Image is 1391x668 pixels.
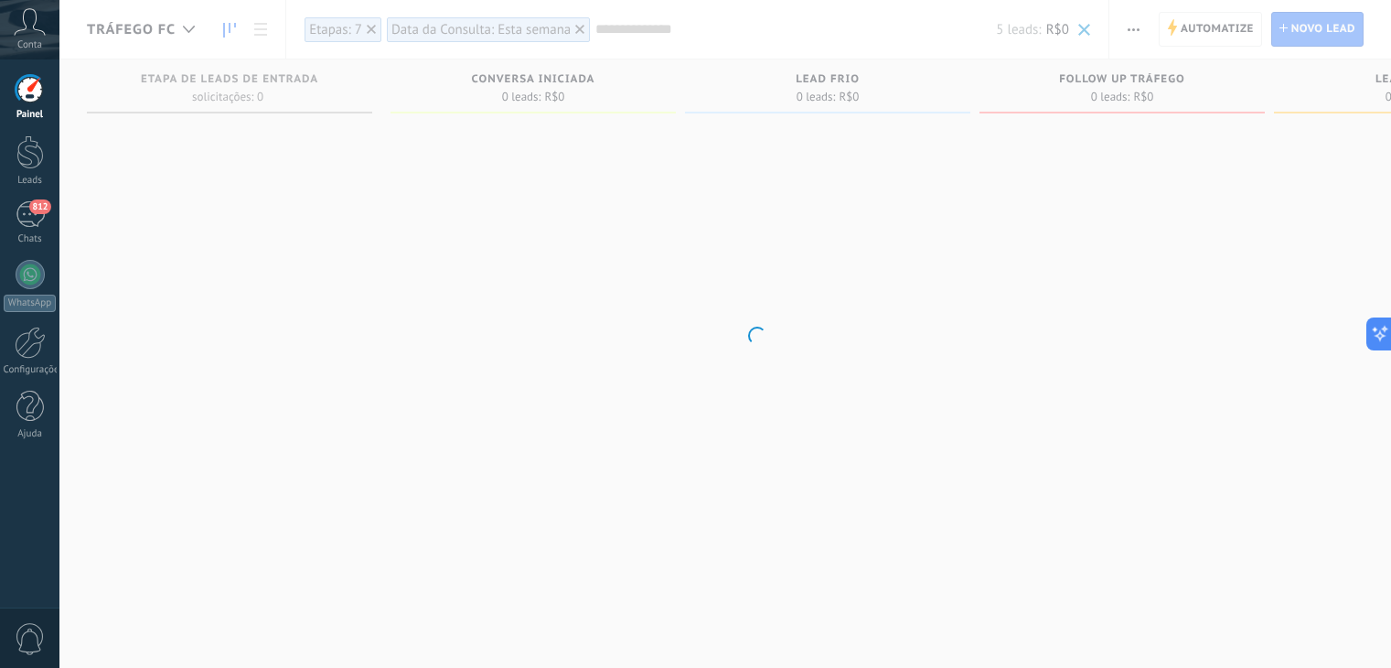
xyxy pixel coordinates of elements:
[29,199,50,214] span: 812
[17,39,42,51] span: Conta
[4,175,57,187] div: Leads
[4,364,57,376] div: Configurações
[4,233,57,245] div: Chats
[4,295,56,312] div: WhatsApp
[4,428,57,440] div: Ajuda
[4,109,57,121] div: Painel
